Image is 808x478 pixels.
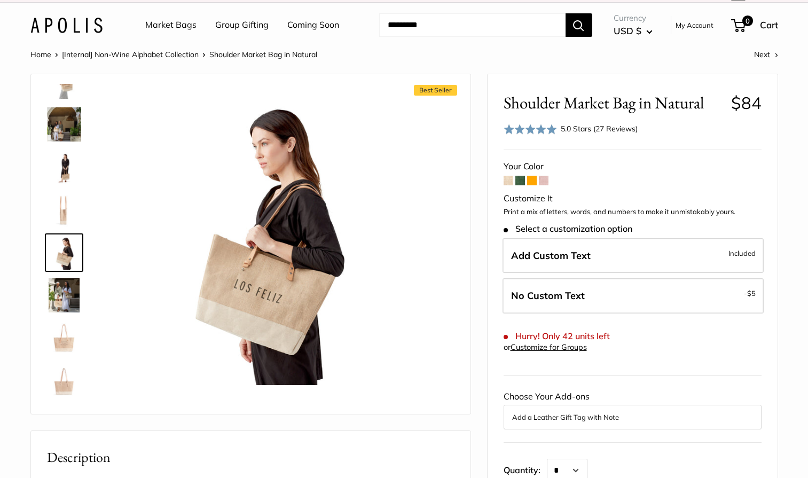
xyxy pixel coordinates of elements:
a: Next [754,50,778,59]
button: Search [566,13,592,37]
img: Shoulder Market Bag in Natural [47,321,81,355]
span: - [744,287,756,300]
span: $84 [731,92,762,113]
h2: Description [47,447,454,468]
nav: Breadcrumb [30,48,317,61]
img: Shoulder Market Bag in Natural [47,278,81,312]
iframe: Sign Up via Text for Offers [9,437,114,469]
span: No Custom Text [511,289,585,302]
img: Shoulder Market Bag in Natural [116,90,411,385]
img: Shoulder Market Bag in Natural [47,236,81,270]
a: Coming Soon [287,17,339,33]
label: Add Custom Text [503,238,764,273]
a: 0 Cart [732,17,778,34]
span: Select a customization option [504,224,632,234]
img: Apolis [30,18,103,33]
button: Add a Leather Gift Tag with Note [512,411,753,424]
a: Shoulder Market Bag in Natural [45,276,83,315]
a: Shoulder Market Bag in Natural [45,319,83,357]
a: [Internal] Non-Wine Alphabet Collection [62,50,199,59]
span: Add Custom Text [511,249,591,262]
span: 0 [742,15,752,26]
a: Shoulder Market Bag in Natural [45,362,83,400]
div: Customize It [504,191,762,207]
a: Shoulder Market Bag in Natural [45,191,83,229]
a: Shoulder Market Bag in Natural [45,233,83,272]
span: Best Seller [414,85,457,96]
a: Shoulder Market Bag in Natural [45,105,83,144]
div: Your Color [504,159,762,175]
p: Print a mix of letters, words, and numbers to make it unmistakably yours. [504,207,762,217]
input: Search... [379,13,566,37]
img: Shoulder Market Bag in Natural [47,364,81,398]
span: Currency [614,11,653,26]
div: 5.0 Stars (27 Reviews) [561,123,638,135]
span: Shoulder Market Bag in Natural [209,50,317,59]
a: My Account [676,19,713,32]
div: 5.0 Stars (27 Reviews) [504,121,638,137]
img: Shoulder Market Bag in Natural [47,150,81,184]
span: USD $ [614,25,641,36]
span: Shoulder Market Bag in Natural [504,93,723,113]
span: Cart [760,19,778,30]
div: Choose Your Add-ons [504,389,762,429]
div: or [504,340,587,355]
label: Leave Blank [503,278,764,314]
img: Shoulder Market Bag in Natural [47,193,81,227]
a: Customize for Groups [511,342,587,352]
a: Shoulder Market Bag in Natural [45,148,83,186]
span: Included [728,247,756,260]
span: $5 [747,289,756,297]
img: Shoulder Market Bag in Natural [47,107,81,142]
a: Group Gifting [215,17,269,33]
a: Home [30,50,51,59]
span: Hurry! Only 42 units left [504,331,610,341]
a: Market Bags [145,17,197,33]
button: USD $ [614,22,653,40]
